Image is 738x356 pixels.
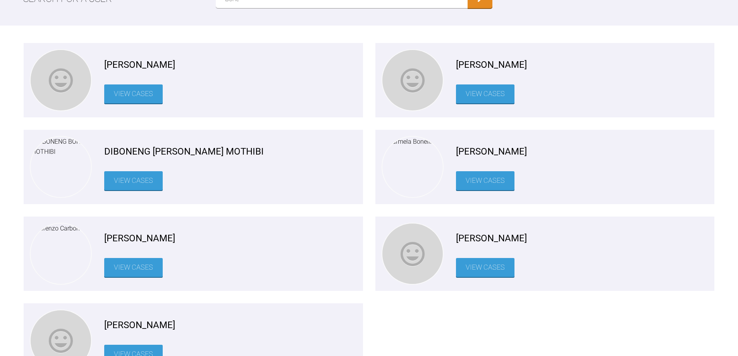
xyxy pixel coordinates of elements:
a: View Cases [456,84,514,103]
img: DIBONENG BONNIE MOTHIBI [31,137,91,157]
img: Nicola Bone [382,224,443,284]
span: DIBONENG [PERSON_NAME] MOTHIBI [104,144,264,159]
a: View Cases [104,258,163,277]
span: [PERSON_NAME] [104,318,175,332]
a: View Cases [456,258,514,277]
span: [PERSON_NAME] [456,144,527,159]
a: View Cases [104,84,163,103]
a: View Cases [104,171,163,190]
img: Lorenzo Carbone [31,224,83,234]
span: [PERSON_NAME] [104,57,175,72]
span: [PERSON_NAME] [456,231,527,246]
span: [PERSON_NAME] [456,57,527,72]
img: Mari Bones [31,50,91,110]
span: [PERSON_NAME] [104,231,175,246]
img: Carmela Bonelli [382,137,432,147]
a: View Cases [456,171,514,190]
img: Rune Henriksen Bones [382,50,443,110]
